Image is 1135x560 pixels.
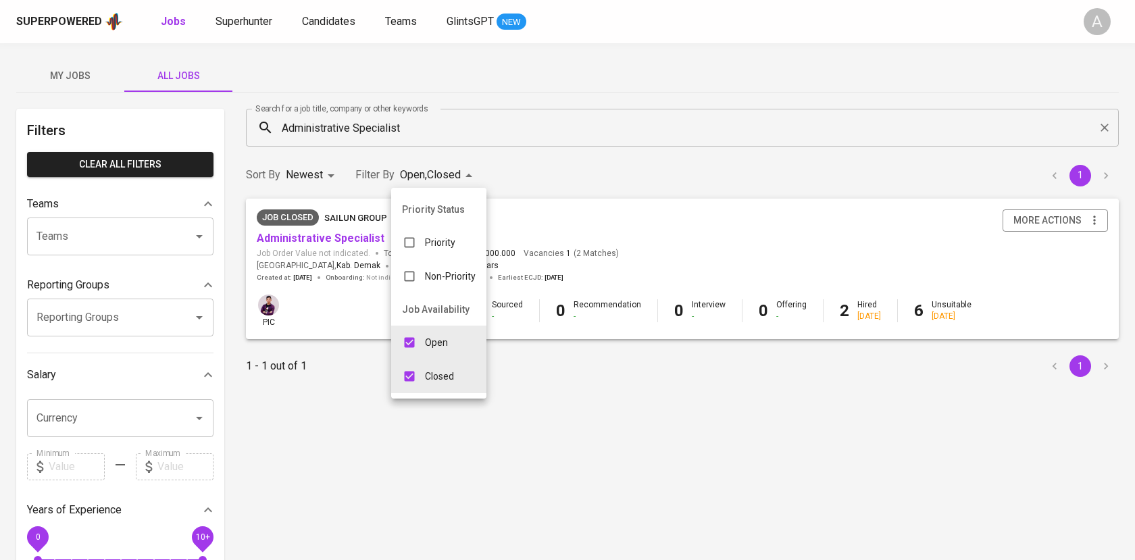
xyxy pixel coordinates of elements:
p: Open [425,336,448,349]
li: Job Availability [391,293,486,326]
p: Non-Priority [425,270,476,283]
li: Priority Status [391,193,486,226]
p: Closed [425,370,454,383]
p: Priority [425,236,455,249]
